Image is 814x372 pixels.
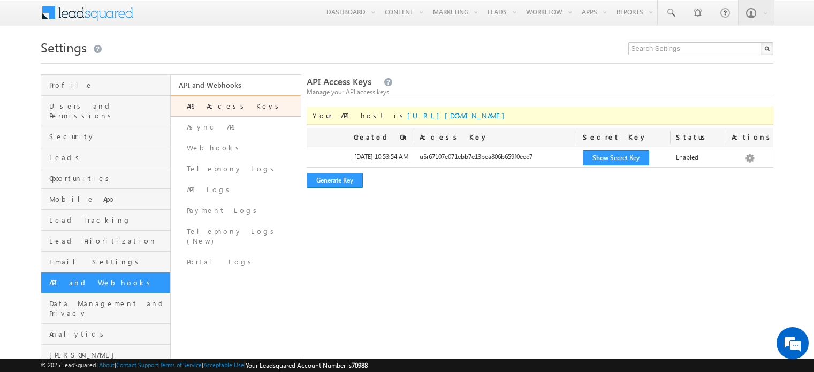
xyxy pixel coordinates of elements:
[671,128,726,147] div: Status
[49,278,168,287] span: API and Webhooks
[49,350,168,360] span: [PERSON_NAME]
[41,75,170,96] a: Profile
[49,173,168,183] span: Opportunities
[171,179,300,200] a: API Logs
[171,158,300,179] a: Telephony Logs
[171,200,300,221] a: Payment Logs
[203,361,244,368] a: Acceptable Use
[99,361,115,368] a: About
[171,75,300,95] a: API and Webhooks
[171,138,300,158] a: Webhooks
[628,42,773,55] input: Search Settings
[414,152,577,167] div: u$r67107e071ebb7e13bea806b659f0eee7
[49,132,168,141] span: Security
[49,299,168,318] span: Data Management and Privacy
[49,194,168,204] span: Mobile App
[41,272,170,293] a: API and Webhooks
[116,361,158,368] a: Contact Support
[41,293,170,324] a: Data Management and Privacy
[577,128,671,147] div: Secret Key
[41,324,170,345] a: Analytics
[171,117,300,138] a: Async API
[307,87,773,97] div: Manage your API access keys
[160,361,202,368] a: Terms of Service
[41,189,170,210] a: Mobile App
[49,236,168,246] span: Lead Prioritization
[41,345,170,366] a: [PERSON_NAME]
[49,215,168,225] span: Lead Tracking
[49,80,168,90] span: Profile
[726,128,773,147] div: Actions
[41,168,170,189] a: Opportunities
[41,126,170,147] a: Security
[49,101,168,120] span: Users and Permissions
[41,210,170,231] a: Lead Tracking
[307,173,363,188] button: Generate Key
[171,95,300,117] a: API Access Keys
[352,361,368,369] span: 70988
[407,111,510,120] a: [URL][DOMAIN_NAME]
[49,329,168,339] span: Analytics
[307,128,414,147] div: Created On
[246,361,368,369] span: Your Leadsquared Account Number is
[41,252,170,272] a: Email Settings
[671,152,726,167] div: Enabled
[41,147,170,168] a: Leads
[41,231,170,252] a: Lead Prioritization
[41,360,368,370] span: © 2025 LeadSquared | | | | |
[307,75,371,88] span: API Access Keys
[414,128,577,147] div: Access Key
[171,252,300,272] a: Portal Logs
[41,39,87,56] span: Settings
[49,257,168,267] span: Email Settings
[583,150,649,165] button: Show Secret Key
[313,111,510,120] span: Your API host is
[307,152,414,167] div: [DATE] 10:53:54 AM
[171,221,300,252] a: Telephony Logs (New)
[41,96,170,126] a: Users and Permissions
[49,153,168,162] span: Leads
